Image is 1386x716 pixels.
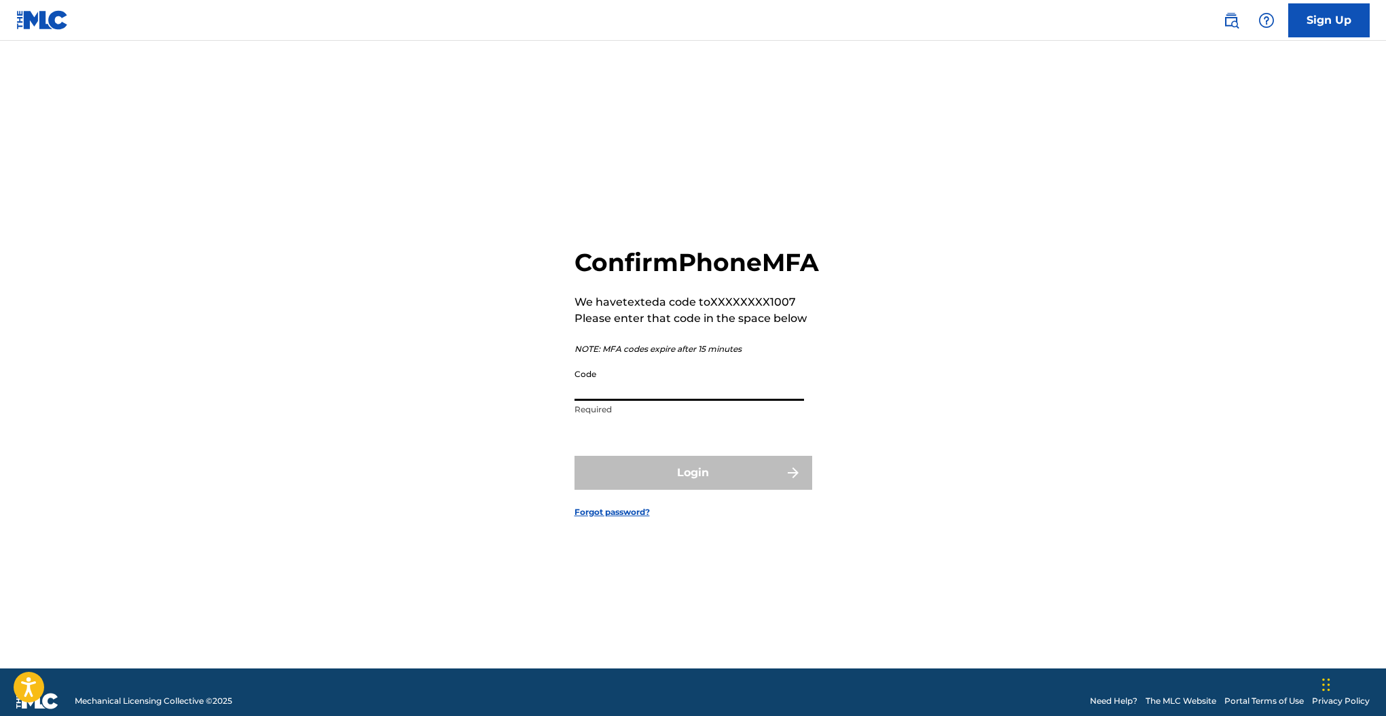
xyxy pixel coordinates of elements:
[1288,3,1370,37] a: Sign Up
[1146,695,1216,707] a: The MLC Website
[575,343,819,355] p: NOTE: MFA codes expire after 15 minutes
[1218,7,1245,34] a: Public Search
[575,247,819,278] h2: Confirm Phone MFA
[1090,695,1137,707] a: Need Help?
[1253,7,1280,34] div: Help
[16,10,69,30] img: MLC Logo
[1318,651,1386,716] iframe: Chat Widget
[575,404,804,416] p: Required
[1224,695,1304,707] a: Portal Terms of Use
[1223,12,1239,29] img: search
[1322,664,1330,705] div: Drag
[575,310,819,327] p: Please enter that code in the space below
[75,695,232,707] span: Mechanical Licensing Collective © 2025
[575,294,819,310] p: We have texted a code to XXXXXXXX1007
[1258,12,1275,29] img: help
[575,506,650,518] a: Forgot password?
[16,693,58,709] img: logo
[1312,695,1370,707] a: Privacy Policy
